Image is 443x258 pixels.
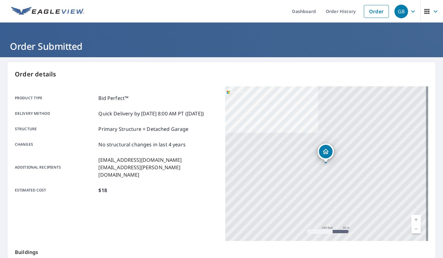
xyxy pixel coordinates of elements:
p: Delivery method [15,110,96,117]
p: Product type [15,94,96,102]
h1: Order Submitted [7,40,436,53]
div: Dropped pin, building 1, Residential property, 908 Poquoson Cir Chesapeake, VA 23320 [318,144,334,163]
p: Structure [15,125,96,133]
img: EV Logo [11,7,84,16]
a: Current Level 17, Zoom Out [411,224,421,234]
p: $18 [98,187,107,194]
p: No structural changes in last 4 years [98,141,186,148]
p: Order details [15,70,428,79]
p: Estimated cost [15,187,96,194]
p: Changes [15,141,96,148]
a: Order [364,5,389,18]
div: GB [394,5,408,18]
a: Current Level 17, Zoom In [411,215,421,224]
p: [EMAIL_ADDRESS][DOMAIN_NAME] [98,156,218,164]
p: Additional recipients [15,156,96,178]
p: Primary Structure + Detached Garage [98,125,188,133]
p: [EMAIL_ADDRESS][PERSON_NAME][DOMAIN_NAME] [98,164,218,178]
p: Quick Delivery by [DATE] 8:00 AM PT ([DATE]) [98,110,204,117]
p: Bid Perfect™ [98,94,128,102]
